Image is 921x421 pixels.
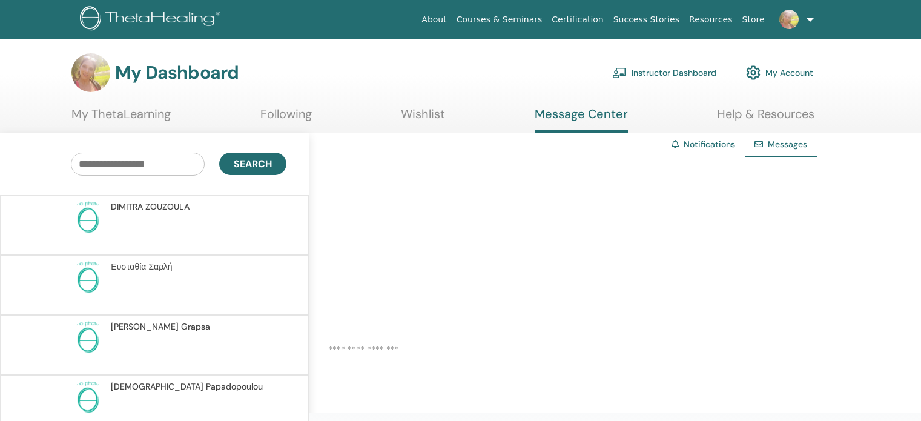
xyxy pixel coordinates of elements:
[609,8,684,31] a: Success Stories
[684,8,738,31] a: Resources
[219,153,286,175] button: Search
[111,201,190,213] span: DIMITRA ZOUZOULA
[115,62,239,84] h3: My Dashboard
[71,53,110,92] img: default.jpg
[260,107,312,130] a: Following
[547,8,608,31] a: Certification
[401,107,445,130] a: Wishlist
[71,320,105,354] img: no-photo.png
[738,8,770,31] a: Store
[234,157,272,170] span: Search
[779,10,799,29] img: default.jpg
[71,201,105,234] img: no-photo.png
[417,8,451,31] a: About
[746,59,813,86] a: My Account
[71,260,105,294] img: no-photo.png
[111,380,263,393] span: [DEMOGRAPHIC_DATA] Papadopoulou
[80,6,225,33] img: logo.png
[717,107,814,130] a: Help & Resources
[71,107,171,130] a: My ThetaLearning
[612,67,627,78] img: chalkboard-teacher.svg
[535,107,628,133] a: Message Center
[71,380,105,414] img: no-photo.png
[111,320,210,333] span: [PERSON_NAME] Grapsa
[768,139,807,150] span: Messages
[746,62,761,83] img: cog.svg
[612,59,716,86] a: Instructor Dashboard
[684,139,735,150] a: Notifications
[111,260,172,273] span: Ευσταθία Σαρλή
[452,8,547,31] a: Courses & Seminars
